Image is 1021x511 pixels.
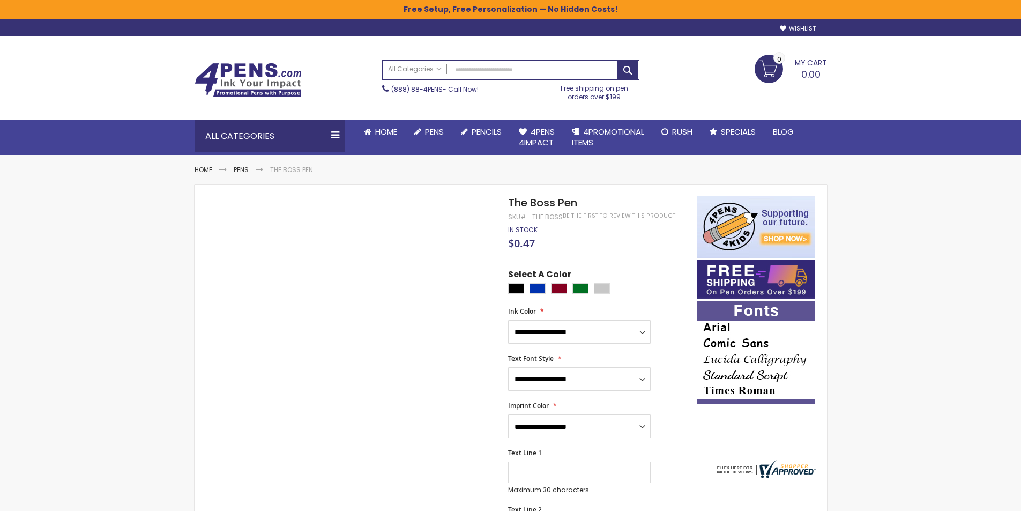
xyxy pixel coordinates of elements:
a: Specials [701,120,764,144]
span: In stock [508,225,538,234]
a: Home [195,165,212,174]
a: 4pens.com certificate URL [714,471,816,480]
div: Burgundy [551,283,567,294]
li: The Boss Pen [270,166,313,174]
a: Rush [653,120,701,144]
span: Imprint Color [508,401,549,410]
span: $0.47 [508,236,535,250]
a: Blog [764,120,802,144]
div: Green [572,283,588,294]
span: 0 [777,54,781,64]
span: Text Font Style [508,354,554,363]
div: Silver [594,283,610,294]
strong: SKU [508,212,528,221]
div: Availability [508,226,538,234]
img: font-personalization-examples [697,301,815,404]
span: Blog [773,126,794,137]
span: Ink Color [508,307,536,316]
div: Black [508,283,524,294]
div: Blue [530,283,546,294]
a: Home [355,120,406,144]
a: Pencils [452,120,510,144]
span: Specials [721,126,756,137]
a: Pens [234,165,249,174]
span: Select A Color [508,269,571,283]
a: Wishlist [780,25,816,33]
span: The Boss Pen [508,195,577,210]
img: 4pens.com widget logo [714,460,816,478]
span: Rush [672,126,692,137]
a: 4Pens4impact [510,120,563,155]
img: 4Pens Custom Pens and Promotional Products [195,63,302,97]
span: Home [375,126,397,137]
span: 0.00 [801,68,821,81]
a: (888) 88-4PENS [391,85,443,94]
span: All Categories [388,65,442,73]
img: Free shipping on orders over $199 [697,260,815,299]
span: - Call Now! [391,85,479,94]
span: Text Line 1 [508,448,542,457]
a: Pens [406,120,452,144]
img: 4pens 4 kids [697,196,815,258]
span: 4Pens 4impact [519,126,555,148]
a: 4PROMOTIONALITEMS [563,120,653,155]
div: All Categories [195,120,345,152]
span: 4PROMOTIONAL ITEMS [572,126,644,148]
a: All Categories [383,61,447,78]
div: Free shipping on pen orders over $199 [549,80,639,101]
div: The Boss [532,213,563,221]
span: Pens [425,126,444,137]
a: 0.00 0 [755,55,827,82]
span: Pencils [472,126,502,137]
p: Maximum 30 characters [508,486,651,494]
a: Be the first to review this product [563,212,675,220]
